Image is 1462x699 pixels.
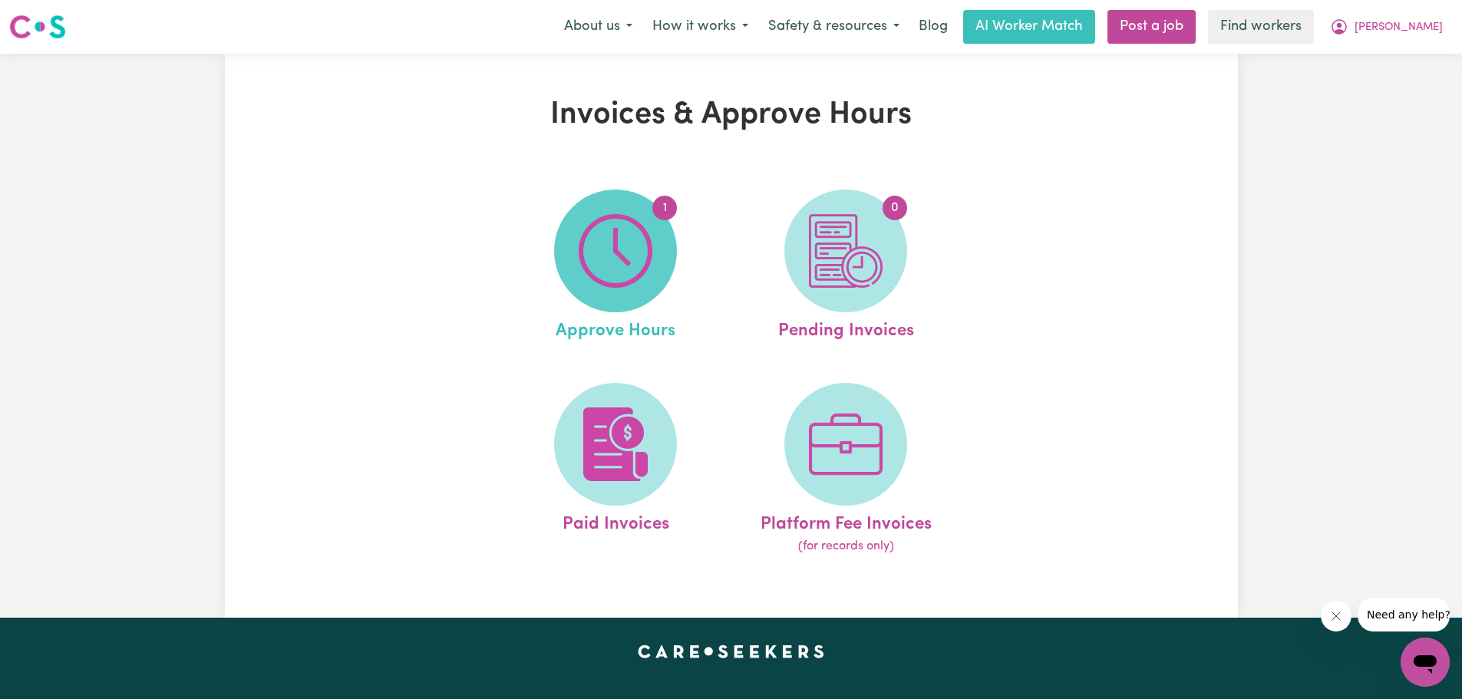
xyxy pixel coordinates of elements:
button: Safety & resources [758,11,909,43]
a: Post a job [1107,10,1196,44]
a: Pending Invoices [735,190,956,345]
a: Careseekers home page [638,645,824,658]
span: (for records only) [798,537,894,556]
span: 0 [883,196,907,220]
img: Careseekers logo [9,13,66,41]
a: Careseekers logo [9,9,66,45]
iframe: Close message [1321,601,1351,631]
a: Platform Fee Invoices(for records only) [735,383,956,556]
a: Paid Invoices [505,383,726,556]
iframe: Button to launch messaging window [1401,638,1450,687]
span: Need any help? [9,11,93,23]
iframe: Message from company [1358,598,1450,631]
button: About us [554,11,642,43]
span: Paid Invoices [563,506,669,538]
a: Find workers [1208,10,1314,44]
span: Approve Hours [556,312,675,345]
span: [PERSON_NAME] [1355,19,1443,36]
a: AI Worker Match [963,10,1095,44]
button: My Account [1320,11,1453,43]
span: 1 [652,196,677,220]
a: Blog [909,10,957,44]
span: Pending Invoices [778,312,914,345]
h1: Invoices & Approve Hours [403,97,1060,134]
span: Platform Fee Invoices [761,506,932,538]
a: Approve Hours [505,190,726,345]
button: How it works [642,11,758,43]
